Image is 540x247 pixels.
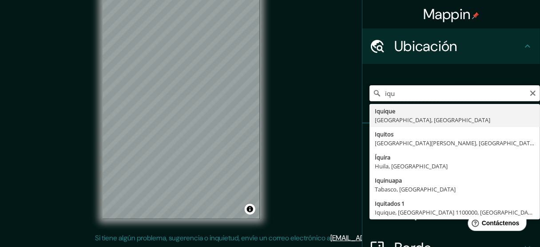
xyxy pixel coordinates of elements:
button: Claro [529,88,536,97]
font: Iquique [375,107,395,115]
font: Mappin [423,5,471,24]
font: Si tiene algún problema, sugerencia o inquietud, envíe un correo electrónico a [95,233,331,243]
input: Elige tu ciudad o zona [369,85,540,101]
font: [GEOGRAPHIC_DATA][PERSON_NAME], [GEOGRAPHIC_DATA] [375,139,535,147]
font: Iquitados 1 [375,199,405,207]
font: Íquira [375,153,390,161]
font: Iquinuapa [375,176,402,184]
img: pin-icon.png [472,12,479,19]
font: Huila, [GEOGRAPHIC_DATA] [375,162,448,170]
font: Tabasco, [GEOGRAPHIC_DATA] [375,185,456,193]
div: Patas [362,123,540,159]
font: Iquique, [GEOGRAPHIC_DATA] 1100000, [GEOGRAPHIC_DATA] [375,208,536,216]
font: Ubicación [394,37,457,56]
iframe: Lanzador de widgets de ayuda [461,212,530,237]
button: Activar o desactivar atribución [245,204,255,215]
a: [EMAIL_ADDRESS][DOMAIN_NAME] [331,233,441,243]
div: Estilo [362,159,540,195]
div: Ubicación [362,28,540,64]
div: Disposición [362,195,540,230]
font: [GEOGRAPHIC_DATA], [GEOGRAPHIC_DATA] [375,116,490,124]
font: Iquitos [375,130,393,138]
